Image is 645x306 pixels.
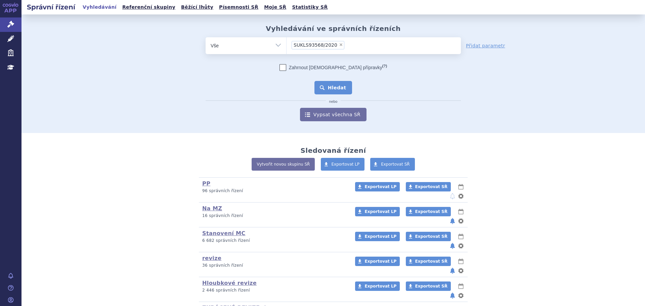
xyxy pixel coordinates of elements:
p: 2 446 správních řízení [202,288,346,293]
span: × [339,43,343,47]
button: lhůty [458,208,464,216]
a: Exportovat LP [321,158,365,171]
button: nastavení [458,292,464,300]
a: Exportovat SŘ [406,207,451,216]
span: Exportovat SŘ [415,284,447,289]
p: 16 správních řízení [202,213,346,219]
a: Exportovat LP [355,281,400,291]
a: Písemnosti SŘ [217,3,260,12]
button: notifikace [449,242,456,250]
p: 96 správních řízení [202,188,346,194]
a: Referenční skupiny [120,3,177,12]
button: nastavení [458,267,464,275]
a: Statistiky SŘ [290,3,330,12]
a: PP [202,180,210,187]
a: Exportovat SŘ [406,182,451,191]
button: notifikace [449,267,456,275]
a: Hloubkové revize [202,280,257,286]
button: lhůty [458,183,464,191]
p: 6 682 správních řízení [202,238,346,244]
button: notifikace [449,292,456,300]
span: Exportovat SŘ [381,162,410,167]
a: Vypsat všechna SŘ [300,108,367,121]
span: Exportovat LP [364,209,396,214]
a: revize [202,255,221,261]
span: Exportovat LP [332,162,360,167]
span: Exportovat SŘ [415,234,447,239]
button: lhůty [458,282,464,290]
h2: Sledovaná řízení [300,146,366,155]
label: Zahrnout [DEMOGRAPHIC_DATA] přípravky [279,64,387,71]
span: Exportovat SŘ [415,184,447,189]
a: Na MZ [202,205,222,212]
a: Exportovat SŘ [406,257,451,266]
button: notifikace [449,192,456,200]
span: Exportovat LP [364,259,396,264]
button: notifikace [449,217,456,225]
h2: Vyhledávání ve správních řízeních [266,25,401,33]
span: Exportovat SŘ [415,259,447,264]
a: Přidat parametr [466,42,505,49]
h2: Správní řízení [21,2,81,12]
span: Exportovat LP [364,284,396,289]
span: Exportovat LP [364,234,396,239]
a: Vyhledávání [81,3,119,12]
abbr: (?) [382,64,387,68]
a: Exportovat SŘ [406,281,451,291]
span: Exportovat LP [364,184,396,189]
i: nebo [326,100,341,104]
button: nastavení [458,242,464,250]
span: Exportovat SŘ [415,209,447,214]
button: Hledat [314,81,352,94]
a: Moje SŘ [262,3,288,12]
a: Exportovat LP [355,257,400,266]
a: Exportovat SŘ [406,232,451,241]
a: Stanovení MC [202,230,246,236]
button: nastavení [458,192,464,200]
a: Vytvořit novou skupinu SŘ [252,158,315,171]
a: Exportovat LP [355,232,400,241]
a: Exportovat SŘ [370,158,415,171]
a: Běžící lhůty [179,3,215,12]
a: Exportovat LP [355,182,400,191]
button: lhůty [458,257,464,265]
span: SUKLS93568/2020 [294,43,337,47]
a: Exportovat LP [355,207,400,216]
button: lhůty [458,232,464,241]
button: nastavení [458,217,464,225]
input: SUKLS93568/2020 [346,41,350,49]
p: 36 správních řízení [202,263,346,268]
